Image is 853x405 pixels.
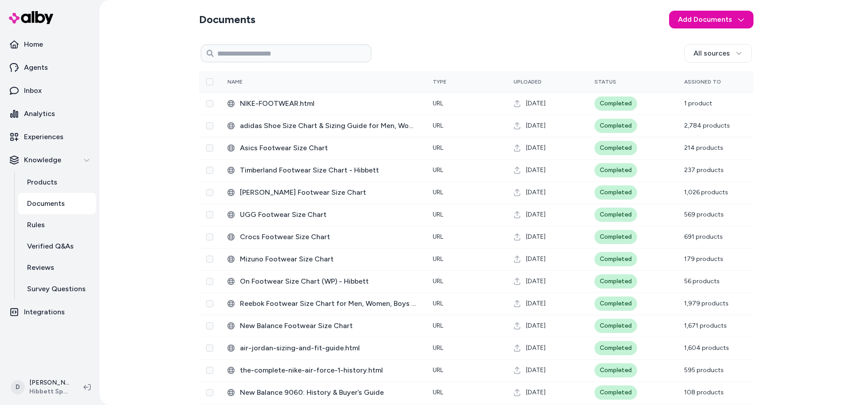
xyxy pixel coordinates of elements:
span: Assigned To [684,79,721,85]
span: the-complete-nike-air-force-1-history.html [240,365,419,376]
a: Reviews [18,257,96,278]
span: NIKE-FOOTWEAR.html [240,98,419,109]
button: Select row [206,367,213,374]
span: [DATE] [526,388,546,397]
span: 1,979 products [684,300,729,307]
div: Completed [594,163,637,177]
span: URL [433,366,443,374]
button: Select all [206,78,213,85]
p: Knowledge [24,155,61,165]
a: Home [4,34,96,55]
p: Survey Questions [27,284,86,294]
button: Select row [206,389,213,396]
div: Completed [594,363,637,377]
span: 56 products [684,277,720,285]
span: URL [433,100,443,107]
span: air-jordan-sizing-and-fit-guide.html [240,343,419,353]
button: Select row [206,122,213,129]
div: Completed [594,319,637,333]
button: Select row [206,256,213,263]
span: Hibbett Sports [29,387,69,396]
span: D [11,380,25,394]
button: Select row [206,167,213,174]
span: 1,026 products [684,188,728,196]
span: [DATE] [526,277,546,286]
span: 179 products [684,255,723,263]
div: Completed [594,252,637,266]
span: 595 products [684,366,724,374]
span: 1,671 products [684,322,727,329]
button: Select row [206,278,213,285]
a: Agents [4,57,96,78]
div: Mizuno Footwear Size Chart [227,254,419,265]
span: URL [433,389,443,396]
span: URL [433,300,443,307]
button: All sources [684,44,752,63]
div: Completed [594,208,637,222]
img: alby Logo [9,11,53,24]
span: 1,604 products [684,344,729,352]
div: the-complete-nike-air-force-1-history.html [227,365,419,376]
span: [DATE] [526,99,546,108]
span: URL [433,166,443,174]
h2: Documents [199,12,255,27]
p: Agents [24,62,48,73]
span: 1 product [684,100,712,107]
span: URL [433,322,443,329]
span: Asics Footwear Size Chart [240,143,419,153]
a: Rules [18,214,96,236]
p: Inbox [24,85,42,96]
div: Asics Footwear Size Chart [227,143,419,153]
p: Home [24,39,43,50]
div: Reebok Footwear Size Chart for Men, Women, Boys and Girls - Hibbett [227,298,419,309]
span: On Footwear Size Chart (WP) - Hibbett [240,276,419,287]
span: URL [433,277,443,285]
span: URL [433,144,443,152]
div: Completed [594,141,637,155]
button: Select row [206,211,213,218]
span: [DATE] [526,188,546,197]
span: [DATE] [526,366,546,375]
a: Experiences [4,126,96,148]
span: 214 products [684,144,723,152]
span: Timberland Footwear Size Chart - Hibbett [240,165,419,176]
div: UGG Footwear Size Chart [227,209,419,220]
span: URL [433,122,443,129]
button: Add Documents [669,11,753,28]
div: Completed [594,230,637,244]
span: [DATE] [526,255,546,264]
span: URL [433,211,443,218]
button: Select row [206,189,213,196]
div: adidas Shoe Size Chart & Sizing Guide for Men, Women, Boys and Girls - Hibbett [227,120,419,131]
span: URL [433,188,443,196]
span: Type [433,79,446,85]
span: [DATE] [526,321,546,330]
span: [DATE] [526,121,546,130]
a: Inbox [4,80,96,101]
p: Experiences [24,132,64,142]
a: Verified Q&As [18,236,96,257]
p: Rules [27,220,45,230]
span: [PERSON_NAME] Footwear Size Chart [240,187,419,198]
span: Reebok Footwear Size Chart for Men, Women, Boys and Girls - Hibbett [240,298,419,309]
button: Select row [206,100,213,107]
p: Reviews [27,262,54,273]
div: Completed [594,96,637,111]
button: Select row [206,300,213,307]
div: Completed [594,119,637,133]
a: Products [18,172,96,193]
button: Select row [206,233,213,241]
span: 237 products [684,166,724,174]
a: Survey Questions [18,278,96,300]
div: Completed [594,185,637,200]
span: [DATE] [526,210,546,219]
div: NIKE-FOOTWEAR.html [227,98,419,109]
div: New Balance Footwear Size Chart [227,321,419,331]
span: New Balance 9060: History & Buyer’s Guide [240,387,419,398]
span: adidas Shoe Size Chart & Sizing Guide for Men, Women, Boys and Girls - Hibbett [240,120,419,131]
a: Documents [18,193,96,214]
p: Analytics [24,108,55,119]
span: 691 products [684,233,723,241]
span: URL [433,344,443,352]
div: Name [227,78,294,85]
